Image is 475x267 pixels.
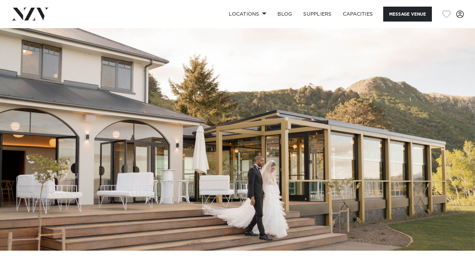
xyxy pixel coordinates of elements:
button: Message Venue [383,7,432,22]
a: Capacities [337,7,379,22]
img: nzv-logo.png [11,8,49,20]
a: BLOG [272,7,298,22]
a: Locations [223,7,272,22]
a: SUPPLIERS [298,7,337,22]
